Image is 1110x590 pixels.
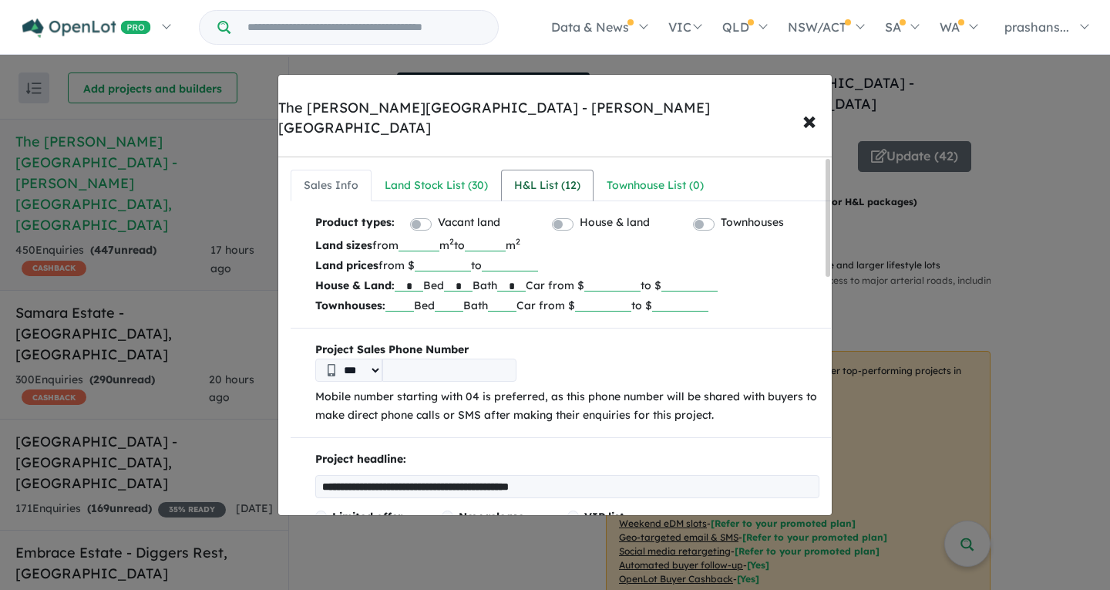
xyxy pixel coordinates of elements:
[459,510,524,524] span: New release
[580,214,650,232] label: House & land
[802,103,816,137] span: ×
[449,236,454,247] sup: 2
[304,177,358,195] div: Sales Info
[385,177,488,195] div: Land Stock List ( 30 )
[315,238,372,252] b: Land sizes
[315,298,385,312] b: Townhouses:
[1004,19,1069,35] span: prashans...
[438,214,500,232] label: Vacant land
[514,177,580,195] div: H&L List ( 12 )
[315,214,395,234] b: Product types:
[516,236,520,247] sup: 2
[315,255,819,275] p: from $ to
[607,177,704,195] div: Townhouse List ( 0 )
[315,258,378,272] b: Land prices
[315,235,819,255] p: from m to m
[315,388,819,425] p: Mobile number starting with 04 is preferred, as this phone number will be shared with buyers to m...
[22,19,151,38] img: Openlot PRO Logo White
[328,364,335,376] img: Phone icon
[332,510,402,524] span: Limited offer
[721,214,784,232] label: Townhouses
[315,278,395,292] b: House & Land:
[315,295,819,315] p: Bed Bath Car from $ to $
[278,98,832,138] div: The [PERSON_NAME][GEOGRAPHIC_DATA] - [PERSON_NAME][GEOGRAPHIC_DATA]
[315,341,819,359] b: Project Sales Phone Number
[315,450,819,469] p: Project headline:
[315,275,819,295] p: Bed Bath Car from $ to $
[584,510,666,548] span: (only available via promotion):
[584,510,624,524] span: VIP list
[234,11,495,44] input: Try estate name, suburb, builder or developer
